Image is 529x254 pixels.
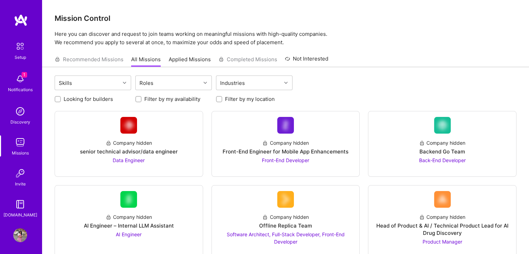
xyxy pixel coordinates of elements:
a: Applied Missions [169,56,211,67]
img: Company Logo [120,117,137,134]
div: Company hidden [419,139,465,146]
a: Company LogoCompany hiddenAI Engineer – Internal LLM AssistantAI Engineer [61,191,197,252]
div: Company hidden [419,213,465,221]
div: Offline Replica Team [259,222,312,229]
img: Company Logo [120,191,137,208]
div: Industries [218,78,247,88]
div: Company hidden [262,139,308,146]
img: teamwork [13,135,27,149]
h3: Mission Control [55,14,516,23]
span: Product Manager [423,239,462,245]
div: Skills [57,78,74,88]
a: User Avatar [11,228,29,242]
img: logo [14,14,28,26]
p: Here you can discover and request to join teams working on meaningful missions with high-quality ... [55,30,516,47]
div: Front-End Engineer for Mobile App Enhancements [223,148,348,155]
a: Company LogoCompany hiddensenior technical advisor/data engineerData Engineer [61,117,197,171]
img: Company Logo [434,117,451,134]
span: Front-End Developer [262,157,309,163]
a: Company LogoCompany hiddenHead of Product & AI / Technical Product Lead for AI Drug DiscoveryProd... [374,191,511,252]
div: Backend Go Team [419,148,465,155]
label: Looking for builders [64,95,113,103]
div: Head of Product & AI / Technical Product Lead for AI Drug Discovery [374,222,511,237]
img: bell [13,72,27,86]
span: Data Engineer [113,157,145,163]
i: icon Chevron [123,81,126,85]
div: AI Engineer – Internal LLM Assistant [84,222,174,229]
a: Company LogoCompany hiddenOffline Replica TeamSoftware Architect, Full-Stack Developer, Front-End... [217,191,354,252]
div: Company hidden [262,213,308,221]
img: guide book [13,197,27,211]
span: AI Engineer [116,231,142,237]
div: [DOMAIN_NAME] [3,211,37,219]
label: Filter by my availability [144,95,200,103]
img: Invite [13,166,27,180]
div: Discovery [10,118,30,126]
span: Back-End Developer [419,157,466,163]
div: Company hidden [106,139,152,146]
a: Company LogoCompany hiddenBackend Go TeamBack-End Developer [374,117,511,171]
div: Missions [12,149,29,157]
img: User Avatar [13,228,27,242]
span: 1 [22,72,27,78]
img: Company Logo [277,191,294,208]
img: setup [13,39,27,54]
span: Software Architect, Full-Stack Developer, Front-End Developer [226,231,344,245]
label: Filter by my location [225,95,275,103]
div: Invite [15,180,26,188]
div: Company hidden [106,213,152,221]
i: icon Chevron [203,81,207,85]
a: Company LogoCompany hiddenFront-End Engineer for Mobile App EnhancementsFront-End Developer [217,117,354,171]
i: icon Chevron [284,81,288,85]
div: senior technical advisor/data engineer [80,148,178,155]
img: discovery [13,104,27,118]
div: Notifications [8,86,33,93]
img: Company Logo [434,191,451,208]
a: All Missions [131,56,161,67]
a: Not Interested [285,55,328,67]
div: Setup [15,54,26,61]
img: Company Logo [277,117,294,134]
div: Roles [138,78,155,88]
